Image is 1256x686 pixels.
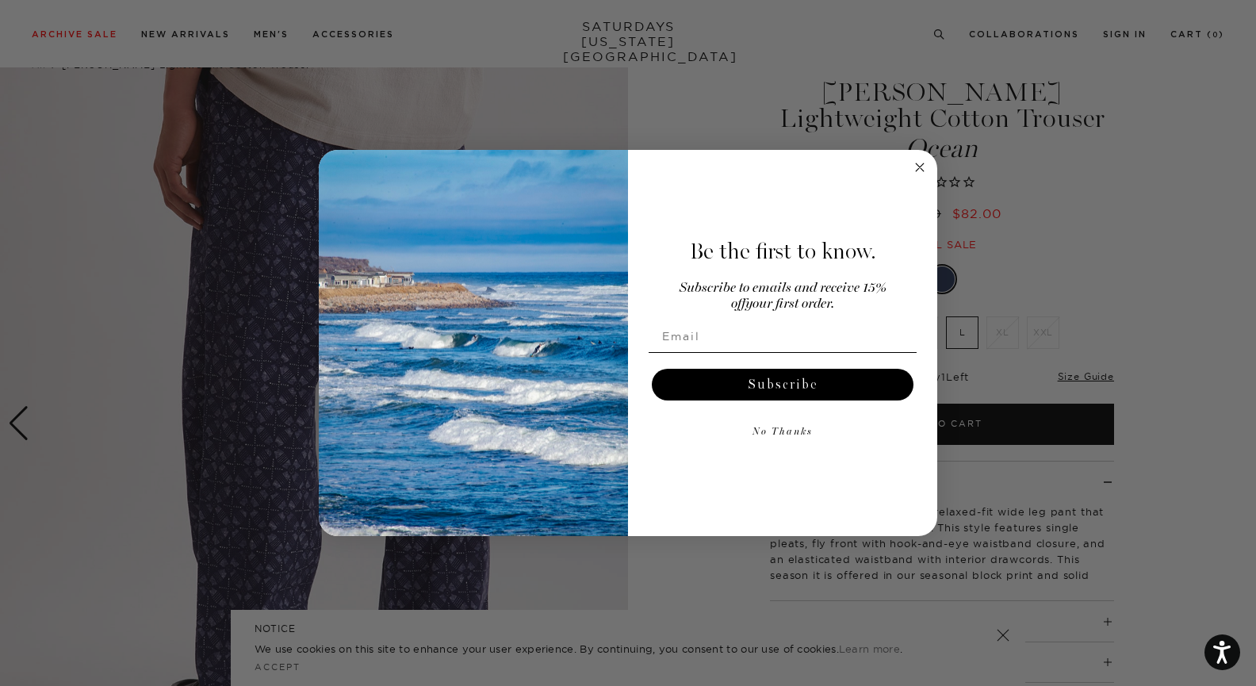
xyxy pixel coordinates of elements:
[690,238,876,265] span: Be the first to know.
[731,297,745,311] span: off
[649,352,917,353] img: underline
[745,297,834,311] span: your first order.
[680,282,886,295] span: Subscribe to emails and receive 15%
[649,416,917,448] button: No Thanks
[319,150,628,537] img: 125c788d-000d-4f3e-b05a-1b92b2a23ec9.jpeg
[652,369,913,400] button: Subscribe
[910,158,929,177] button: Close dialog
[649,320,917,352] input: Email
